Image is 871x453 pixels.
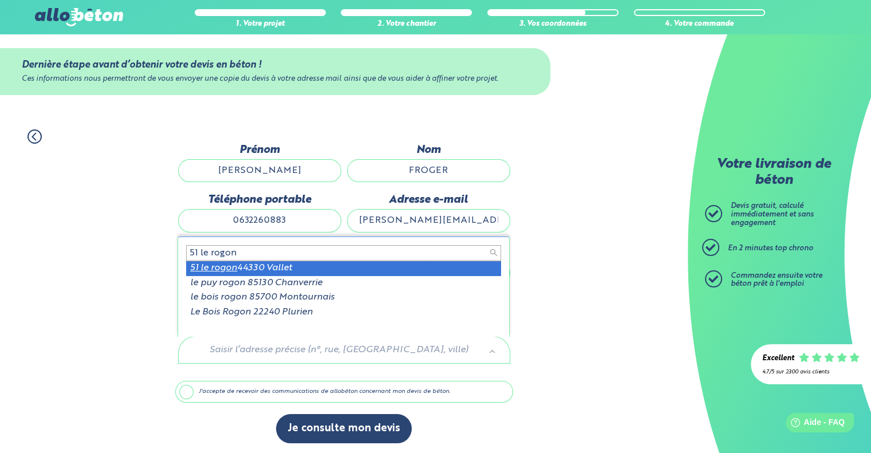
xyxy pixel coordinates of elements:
[186,305,501,320] div: Le Bois Rogon 22240 Plurien
[186,261,501,275] div: 44330 Vallet
[186,276,501,290] div: le puy rogon 85130 Chanverrie
[769,408,858,440] iframe: Help widget launcher
[190,263,237,273] span: 51 le rogon
[186,290,501,305] div: le bois rogon 85700 Montournais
